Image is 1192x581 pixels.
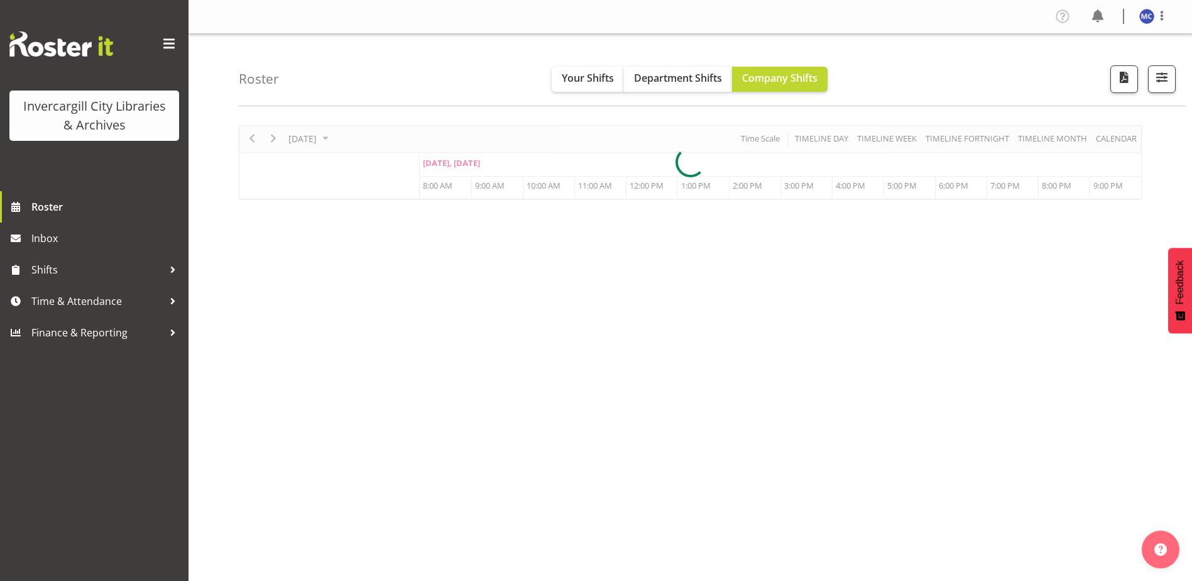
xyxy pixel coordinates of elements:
[1154,543,1167,556] img: help-xxl-2.png
[22,97,167,135] div: Invercargill City Libraries & Archives
[624,67,732,92] button: Department Shifts
[239,72,279,86] h4: Roster
[634,71,722,85] span: Department Shifts
[732,67,828,92] button: Company Shifts
[31,260,163,279] span: Shifts
[1168,248,1192,333] button: Feedback - Show survey
[1148,65,1176,93] button: Filter Shifts
[552,67,624,92] button: Your Shifts
[9,31,113,57] img: Rosterit website logo
[1110,65,1138,93] button: Download a PDF of the roster for the current day
[31,197,182,216] span: Roster
[1139,9,1154,24] img: maria-catu11656.jpg
[31,292,163,311] span: Time & Attendance
[742,71,817,85] span: Company Shifts
[31,229,182,248] span: Inbox
[31,323,163,342] span: Finance & Reporting
[1174,260,1186,304] span: Feedback
[562,71,614,85] span: Your Shifts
